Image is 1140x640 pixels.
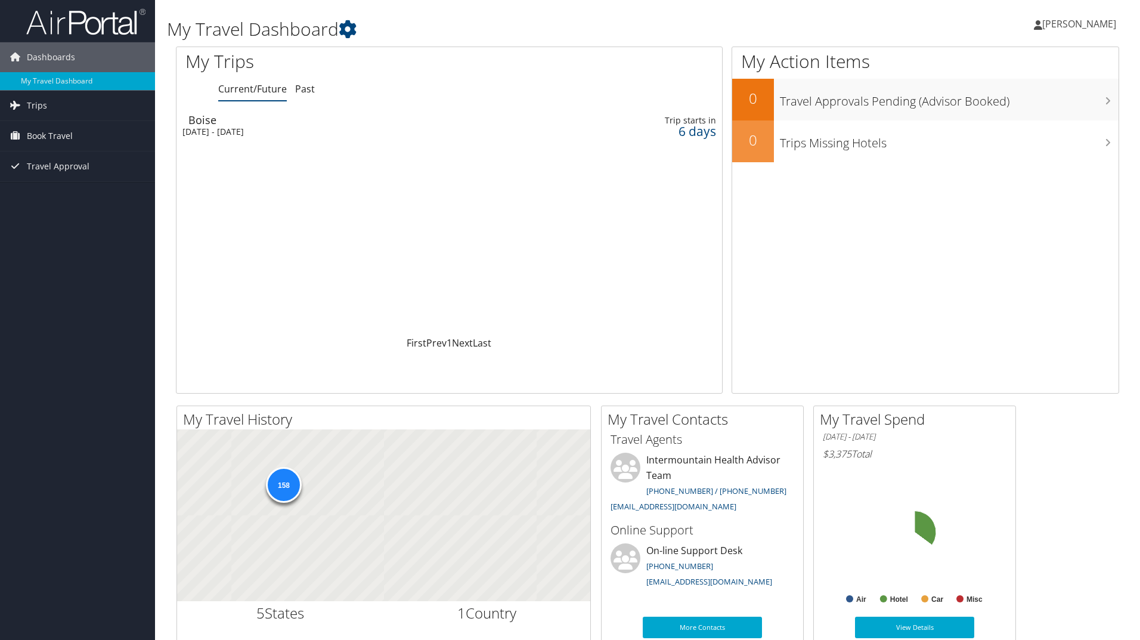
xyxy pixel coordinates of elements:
div: Trip starts in [596,115,716,126]
span: [PERSON_NAME] [1042,17,1116,30]
a: [PHONE_NUMBER] / [PHONE_NUMBER] [646,486,786,496]
span: Dashboards [27,42,75,72]
a: [PHONE_NUMBER] [646,561,713,571]
h2: My Travel Spend [820,409,1015,429]
h6: [DATE] - [DATE] [823,431,1006,443]
text: Misc [966,595,983,604]
a: View Details [855,617,974,638]
h1: My Action Items [732,49,1119,74]
h1: My Travel Dashboard [167,17,808,42]
div: Boise [188,115,529,125]
h3: Trips Missing Hotels [780,129,1119,152]
span: Trips [27,91,47,120]
h6: Total [823,447,1006,460]
a: Current/Future [218,82,287,95]
a: Next [452,336,473,350]
a: [PERSON_NAME] [1034,6,1128,42]
a: 0Travel Approvals Pending (Advisor Booked) [732,79,1119,120]
div: 158 [265,467,301,503]
span: $3,375 [823,447,851,460]
text: Car [931,595,943,604]
a: [EMAIL_ADDRESS][DOMAIN_NAME] [611,501,736,512]
h2: My Travel History [183,409,590,429]
a: Past [295,82,315,95]
div: [DATE] - [DATE] [182,126,523,137]
li: Intermountain Health Advisor Team [605,453,800,517]
a: 0Trips Missing Hotels [732,120,1119,162]
a: 1 [447,336,452,350]
li: On-line Support Desk [605,543,800,592]
span: 5 [256,603,265,623]
h2: Country [393,603,582,623]
h2: My Travel Contacts [608,409,803,429]
div: 6 days [596,126,716,137]
span: Book Travel [27,121,73,151]
span: 1 [457,603,466,623]
h3: Travel Agents [611,431,794,448]
h1: My Trips [185,49,486,74]
img: airportal-logo.png [26,8,145,36]
h2: 0 [732,130,774,150]
a: More Contacts [643,617,762,638]
a: Last [473,336,491,350]
h3: Online Support [611,522,794,539]
h2: 0 [732,88,774,109]
a: First [407,336,426,350]
a: [EMAIL_ADDRESS][DOMAIN_NAME] [646,576,772,587]
text: Air [856,595,866,604]
span: Travel Approval [27,152,89,181]
a: Prev [426,336,447,350]
h3: Travel Approvals Pending (Advisor Booked) [780,87,1119,110]
h2: States [186,603,375,623]
text: Hotel [890,595,908,604]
